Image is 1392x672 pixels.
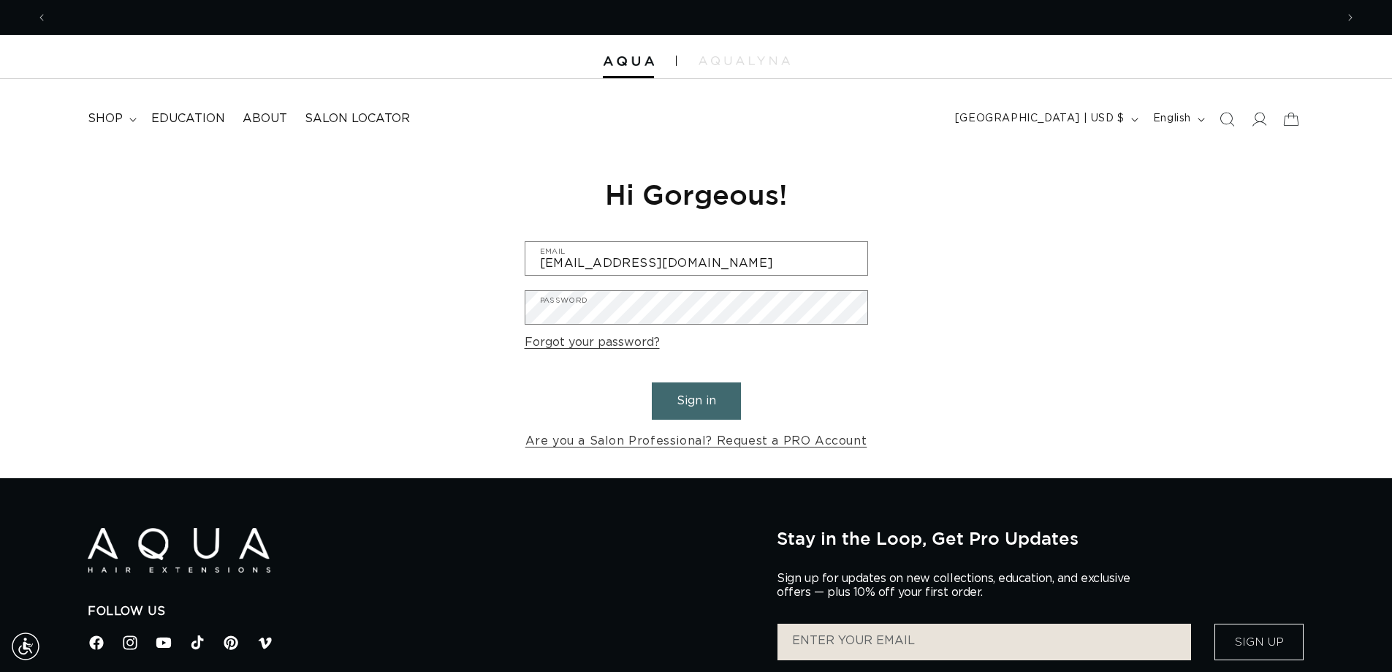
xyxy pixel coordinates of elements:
[88,111,123,127] span: shop
[26,4,58,31] button: Previous announcement
[946,105,1144,133] button: [GEOGRAPHIC_DATA] | USD $
[652,382,741,420] button: Sign in
[1319,602,1392,672] iframe: Chat Widget
[296,102,419,135] a: Salon Locator
[955,111,1125,127] span: [GEOGRAPHIC_DATA] | USD $
[1144,105,1211,133] button: English
[151,111,225,127] span: Education
[243,111,287,127] span: About
[525,431,867,452] a: Are you a Salon Professional? Request a PRO Account
[1334,4,1366,31] button: Next announcement
[88,528,270,573] img: Aqua Hair Extensions
[699,56,790,65] img: aqualyna.com
[777,624,1191,660] input: ENTER YOUR EMAIL
[525,332,660,353] a: Forgot your password?
[525,176,868,212] h1: Hi Gorgeous!
[234,102,296,135] a: About
[1153,111,1191,127] span: English
[142,102,234,135] a: Education
[777,572,1142,600] p: Sign up for updates on new collections, education, and exclusive offers — plus 10% off your first...
[603,56,654,67] img: Aqua Hair Extensions
[1214,624,1304,660] button: Sign Up
[1211,103,1243,135] summary: Search
[88,604,755,619] h2: Follow Us
[777,528,1304,548] h2: Stay in the Loop, Get Pro Updates
[525,242,867,275] input: Email
[79,102,142,135] summary: shop
[305,111,410,127] span: Salon Locator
